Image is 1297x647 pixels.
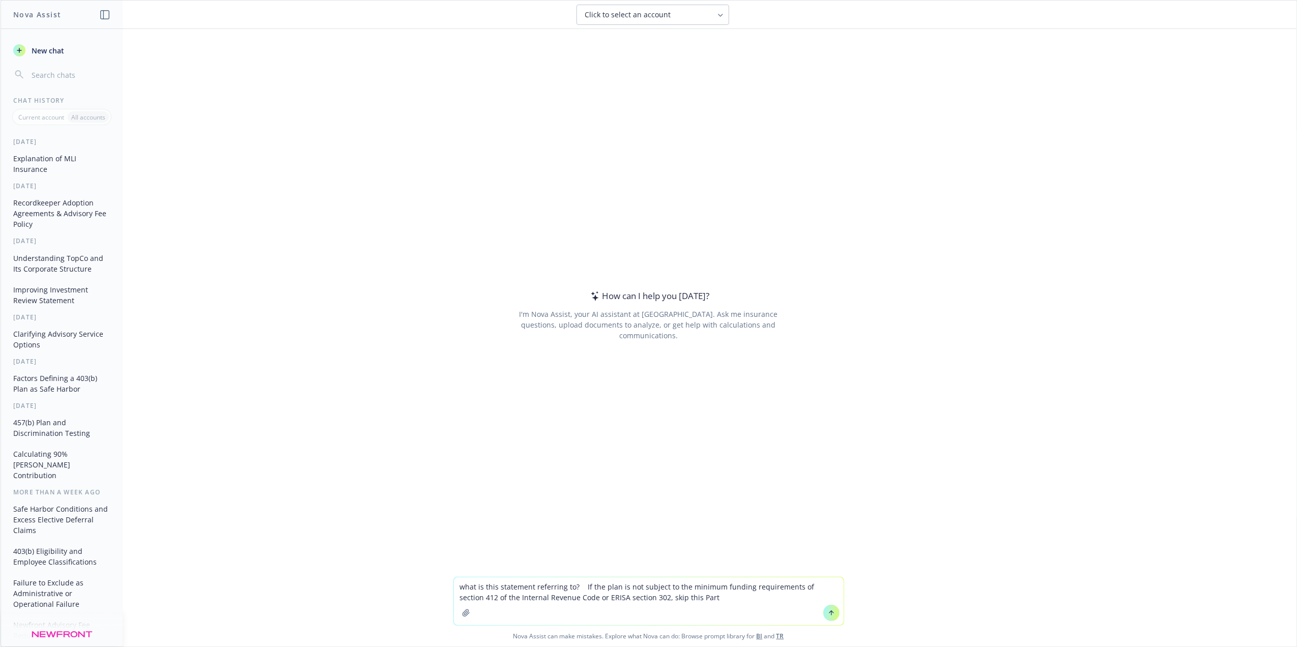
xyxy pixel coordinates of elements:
span: New chat [30,45,64,56]
button: Failure to Exclude as Administrative or Operational Failure [9,574,114,612]
div: [DATE] [1,137,123,146]
button: 457(b) Plan and Discrimination Testing [9,414,114,442]
div: [DATE] [1,313,123,321]
p: Current account [18,113,64,122]
button: Clarifying Advisory Service Options [9,326,114,353]
button: Understanding TopCo and Its Corporate Structure [9,250,114,277]
button: 403(b) Eligibility and Employee Classifications [9,543,114,570]
div: How can I help you [DATE]? [588,289,709,303]
div: [DATE] [1,237,123,245]
button: Improving Investment Review Statement [9,281,114,309]
div: [DATE] [1,401,123,410]
button: Click to select an account [577,5,729,25]
textarea: what is this statement referring to? If the plan is not subject to the minimum funding requiremen... [454,577,844,625]
button: Factors Defining a 403(b) Plan as Safe Harbor [9,370,114,397]
div: [DATE] [1,182,123,190]
button: Calculating 90% [PERSON_NAME] Contribution [9,446,114,484]
a: BI [757,632,763,640]
a: TR [776,632,784,640]
button: New chat [9,41,114,60]
div: Chat History [1,96,123,105]
span: Click to select an account [585,10,671,20]
button: Safe Harbor Conditions and Excess Elective Deferral Claims [9,501,114,539]
input: Search chats [30,68,110,82]
span: Nova Assist can make mistakes. Explore what Nova can do: Browse prompt library for and [5,626,1292,646]
div: More than a week ago [1,488,123,496]
p: All accounts [71,113,105,122]
h1: Nova Assist [13,9,61,20]
button: Newfront Advisory Fee Reduction Options [9,616,114,644]
div: [DATE] [1,357,123,366]
button: Explanation of MLI Insurance [9,150,114,178]
div: I'm Nova Assist, your AI assistant at [GEOGRAPHIC_DATA]. Ask me insurance questions, upload docum... [505,309,792,341]
button: Recordkeeper Adoption Agreements & Advisory Fee Policy [9,194,114,232]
